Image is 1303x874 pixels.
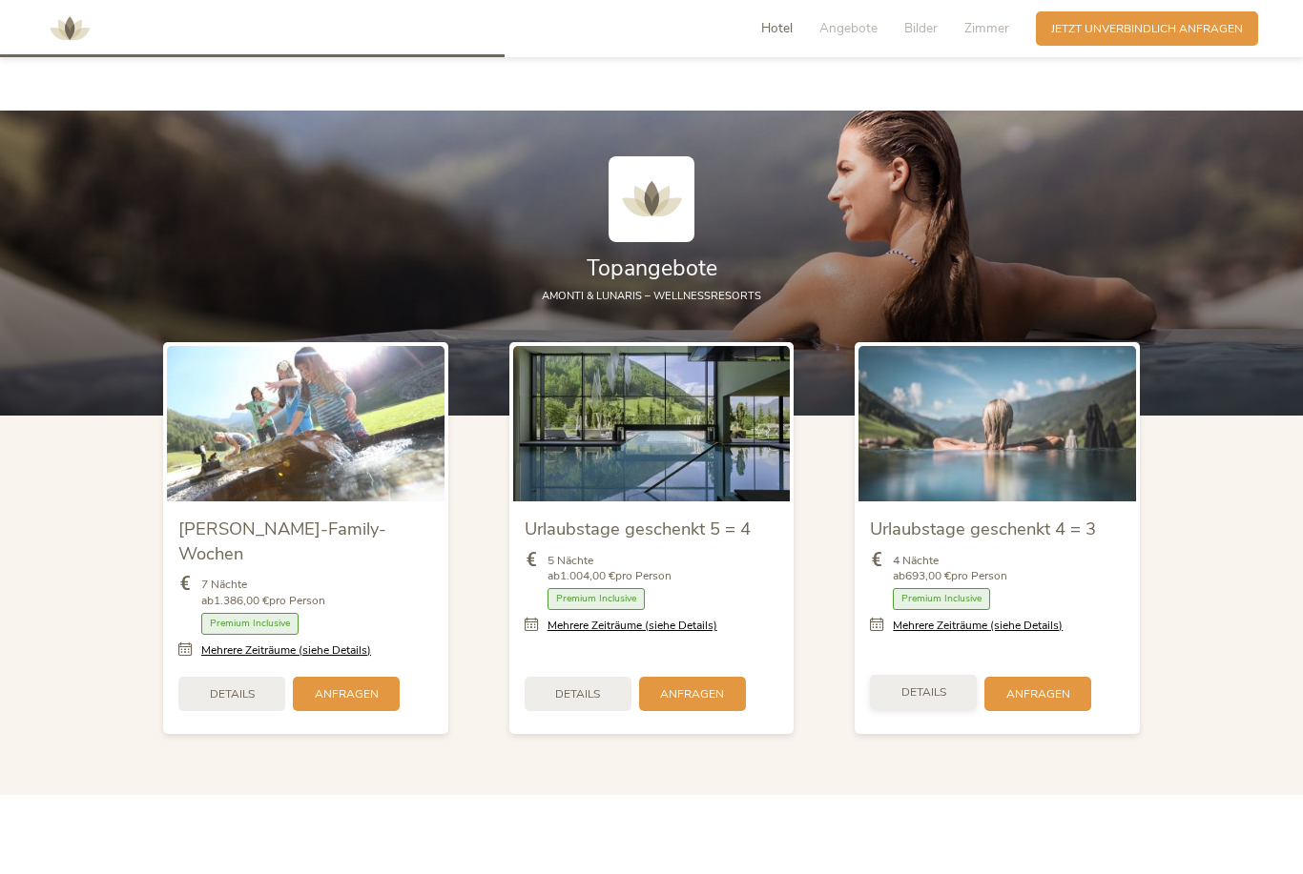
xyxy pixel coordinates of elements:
span: Details [901,684,946,701]
span: Anfragen [660,686,724,702]
span: Details [210,686,255,702]
a: AMONTI & LUNARIS Wellnessresort [41,23,98,33]
span: Details [555,686,600,702]
span: Premium Inclusive [201,613,299,635]
img: Urlaubstage geschenkt 5 = 4 [513,346,791,501]
a: Mehrere Zeiträume (siehe Details) [548,618,717,634]
span: Anfragen [315,686,379,702]
a: Mehrere Zeiträume (siehe Details) [893,618,1063,634]
b: 693,00 € [905,568,951,583]
span: Urlaubstage geschenkt 4 = 3 [870,517,1096,540]
span: Zimmer [964,19,1009,37]
span: Urlaubstage geschenkt 5 = 4 [525,517,751,540]
span: [PERSON_NAME]-Family-Wochen [178,517,386,565]
span: Anfragen [1006,686,1070,702]
span: Topangebote [587,254,717,283]
span: 5 Nächte ab pro Person [548,553,672,585]
span: AMONTI & LUNARIS – Wellnessresorts [542,289,761,303]
b: 1.386,00 € [214,593,269,608]
img: Urlaubstage geschenkt 4 = 3 [858,346,1136,501]
span: 7 Nächte ab pro Person [201,577,325,609]
span: 4 Nächte ab pro Person [893,553,1007,585]
span: Premium Inclusive [548,588,645,610]
a: Mehrere Zeiträume (siehe Details) [201,642,371,659]
span: Jetzt unverbindlich anfragen [1051,21,1243,37]
span: Premium Inclusive [893,588,990,610]
span: Angebote [819,19,878,37]
span: Bilder [904,19,938,37]
img: AMONTI & LUNARIS Wellnessresort [609,156,694,242]
b: 1.004,00 € [560,568,615,583]
span: Hotel [761,19,793,37]
img: Sommer-Family-Wochen [167,346,445,501]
